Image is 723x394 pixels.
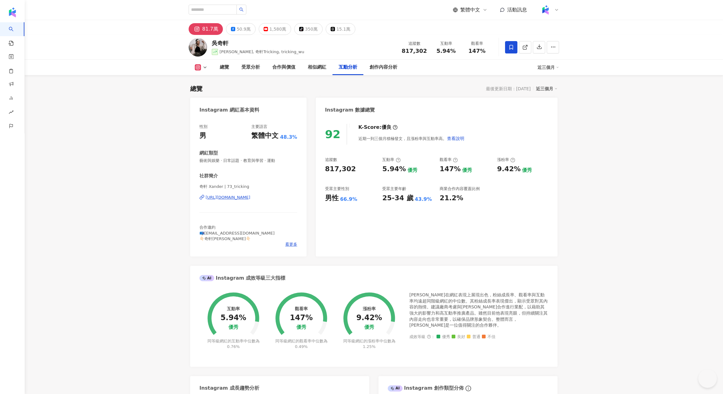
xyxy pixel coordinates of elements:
span: rise [9,106,14,120]
span: 1.25% [363,344,375,349]
div: 近期一到三個月積極發文，且漲粉率與互動率高。 [358,132,465,145]
span: 繁體中文 [460,6,480,13]
span: 不佳 [482,335,495,339]
div: 優秀 [407,167,417,174]
div: 觀看率 [295,306,308,311]
button: 81.7萬 [189,23,223,35]
span: info-circle [465,385,472,392]
div: [PERSON_NAME]在網紅表現上展現出色，粉絲成長率、觀看率與互動率均遠超同階級網紅的中位數。其粉絲成長率表現傑出，顯示受眾對其內容的熱情。建議廠商考慮與[PERSON_NAME]合作進行... [409,292,548,328]
button: 1,580萬 [259,23,291,35]
div: 92 [325,128,341,141]
div: 最後更新日期：[DATE] [486,86,531,91]
span: 合作邀約 📪[EMAIL_ADDRESS][DOMAIN_NAME] 👇🏻奇軒[PERSON_NAME]👇🏻 [199,225,274,241]
span: 看更多 [285,242,297,247]
span: 147% [468,48,486,54]
a: search [9,22,21,46]
span: 普通 [467,335,480,339]
span: 48.3% [280,134,297,141]
div: Instagram 數據總覽 [325,107,375,113]
div: 1,580萬 [270,25,286,33]
div: 同等級網紅的觀看率中位數為 [274,338,328,350]
div: 追蹤數 [402,40,427,47]
div: 5.94% [382,164,406,174]
a: [URL][DOMAIN_NAME] [199,195,297,200]
div: 同等級網紅的互動率中位數為 [207,338,261,350]
div: 互動分析 [339,64,357,71]
div: Instagram 成效等級三大指標 [199,275,285,282]
div: AI [199,275,214,281]
div: 66.9% [340,196,357,203]
div: 受眾主要年齡 [382,186,406,192]
div: 15.1萬 [336,25,350,33]
div: 繁體中文 [251,131,278,141]
div: 男性 [325,193,339,203]
button: 350萬 [294,23,323,35]
span: 藝術與娛樂 · 日常話題 · 教育與學習 · 運動 [199,158,297,163]
div: 147% [440,164,461,174]
div: 合作與價值 [272,64,295,71]
div: Instagram 網紅基本資料 [199,107,259,113]
div: 互動率 [227,306,240,311]
div: 近三個月 [536,85,558,93]
div: Instagram 創作類型分佈 [388,385,464,392]
div: 優秀 [364,324,374,330]
div: 43.9% [415,196,432,203]
div: 25-34 歲 [382,193,413,203]
div: 主要語言 [251,124,267,129]
img: Kolr%20app%20icon%20%281%29.png [540,4,551,16]
div: K-Score : [358,124,398,131]
div: 9.42% [356,314,382,322]
span: 奇軒 Xander | 73_tricking [199,184,297,189]
span: 活動訊息 [507,7,527,13]
div: 漲粉率 [363,306,376,311]
div: 男 [199,131,206,141]
span: [PERSON_NAME], 奇軒Tricking, tricking_wu [219,49,304,54]
div: 817,302 [325,164,356,174]
div: 互動率 [382,157,400,163]
div: 優秀 [522,167,532,174]
button: 50.9萬 [226,23,256,35]
div: 性別 [199,124,207,129]
div: 350萬 [305,25,318,33]
div: 相似網紅 [308,64,326,71]
div: 吳奇軒 [212,39,304,47]
img: logo icon [7,7,17,17]
div: 優秀 [296,324,306,330]
div: 147% [290,314,313,322]
div: 成效等級 ： [409,335,548,339]
div: 漲粉率 [497,157,515,163]
div: [URL][DOMAIN_NAME] [206,195,250,200]
div: 受眾主要性別 [325,186,349,192]
span: 817,302 [402,48,427,54]
div: 創作內容分析 [370,64,397,71]
button: 15.1萬 [326,23,355,35]
span: 良好 [452,335,465,339]
div: 總覽 [220,64,229,71]
div: 同等級網紅的漲粉率中位數為 [342,338,396,350]
span: 0.76% [227,344,240,349]
div: 互動率 [434,40,458,47]
div: 優秀 [462,167,472,174]
div: 追蹤數 [325,157,337,163]
div: 觀看率 [465,40,489,47]
span: 5.94% [437,48,456,54]
div: AI [388,385,403,392]
iframe: Help Scout Beacon - Open [698,369,717,388]
div: 網紅類型 [199,150,218,156]
div: 觀看率 [440,157,458,163]
div: 81.7萬 [202,25,218,33]
div: 總覽 [190,84,203,93]
div: Instagram 成長趨勢分析 [199,385,259,392]
div: 受眾分析 [241,64,260,71]
div: 5.94% [220,314,246,322]
span: 優秀 [437,335,450,339]
span: 0.49% [295,344,307,349]
div: 50.9萬 [237,25,251,33]
div: 21.2% [440,193,463,203]
div: 商業合作內容覆蓋比例 [440,186,480,192]
button: 查看說明 [447,132,465,145]
div: 社群簡介 [199,173,218,179]
span: 查看說明 [447,136,464,141]
div: 9.42% [497,164,520,174]
div: 優秀 [228,324,238,330]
